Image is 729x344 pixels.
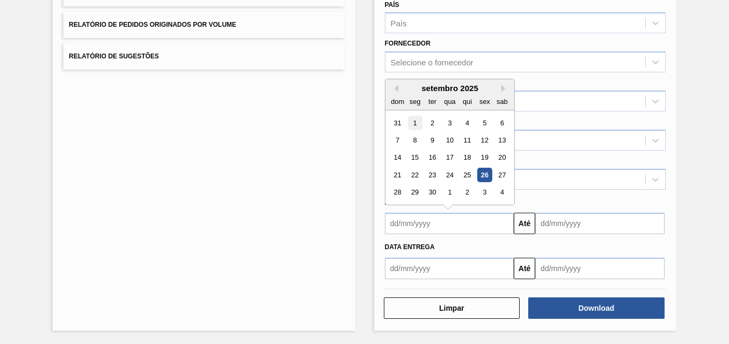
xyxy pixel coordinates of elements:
div: qua [442,94,457,109]
div: Choose sábado, 4 de outubro de 2025 [494,185,509,200]
input: dd/mm/yyyy [385,258,514,279]
div: Choose quarta-feira, 10 de setembro de 2025 [442,133,457,147]
div: ter [425,94,439,109]
div: Choose terça-feira, 23 de setembro de 2025 [425,168,439,182]
div: Choose quinta-feira, 11 de setembro de 2025 [460,133,474,147]
div: Choose quinta-feira, 18 de setembro de 2025 [460,151,474,165]
label: Fornecedor [385,40,431,47]
div: País [391,19,407,28]
div: Choose quarta-feira, 3 de setembro de 2025 [442,116,457,130]
button: Download [528,297,665,319]
div: Choose sexta-feira, 5 de setembro de 2025 [477,116,492,130]
div: Choose domingo, 31 de agosto de 2025 [390,116,405,130]
div: dom [390,94,405,109]
div: Choose domingo, 28 de setembro de 2025 [390,185,405,200]
div: Choose quarta-feira, 1 de outubro de 2025 [442,185,457,200]
div: Choose sexta-feira, 3 de outubro de 2025 [477,185,492,200]
div: Choose terça-feira, 16 de setembro de 2025 [425,151,439,165]
div: Choose terça-feira, 2 de setembro de 2025 [425,116,439,130]
div: Choose sábado, 6 de setembro de 2025 [494,116,509,130]
div: Choose terça-feira, 30 de setembro de 2025 [425,185,439,200]
div: Choose quinta-feira, 25 de setembro de 2025 [460,168,474,182]
div: Choose sábado, 20 de setembro de 2025 [494,151,509,165]
button: Até [514,213,535,234]
input: dd/mm/yyyy [535,213,665,234]
button: Limpar [384,297,520,319]
div: Choose domingo, 7 de setembro de 2025 [390,133,405,147]
div: Choose sexta-feira, 19 de setembro de 2025 [477,151,492,165]
div: Choose sábado, 13 de setembro de 2025 [494,133,509,147]
div: qui [460,94,474,109]
button: Relatório de Pedidos Originados por Volume [63,12,344,38]
div: Choose segunda-feira, 1 de setembro de 2025 [407,116,422,130]
span: Relatório de Sugestões [69,53,159,60]
div: Choose terça-feira, 9 de setembro de 2025 [425,133,439,147]
div: Choose segunda-feira, 8 de setembro de 2025 [407,133,422,147]
div: Choose quinta-feira, 4 de setembro de 2025 [460,116,474,130]
div: sex [477,94,492,109]
button: Previous Month [391,85,398,92]
button: Next Month [501,85,509,92]
div: month 2025-09 [389,114,511,201]
div: Choose sábado, 27 de setembro de 2025 [494,168,509,182]
div: Choose quarta-feira, 24 de setembro de 2025 [442,168,457,182]
div: Choose segunda-feira, 22 de setembro de 2025 [407,168,422,182]
div: sab [494,94,509,109]
div: Choose sexta-feira, 12 de setembro de 2025 [477,133,492,147]
label: País [385,1,399,9]
div: seg [407,94,422,109]
button: Até [514,258,535,279]
div: Selecione o fornecedor [391,58,473,67]
div: Choose quinta-feira, 2 de outubro de 2025 [460,185,474,200]
div: Choose domingo, 21 de setembro de 2025 [390,168,405,182]
span: Data entrega [385,243,435,251]
div: setembro 2025 [385,84,514,93]
div: Choose sexta-feira, 26 de setembro de 2025 [477,168,492,182]
div: Choose domingo, 14 de setembro de 2025 [390,151,405,165]
input: dd/mm/yyyy [535,258,665,279]
div: Choose segunda-feira, 15 de setembro de 2025 [407,151,422,165]
span: Relatório de Pedidos Originados por Volume [69,21,236,28]
button: Relatório de Sugestões [63,43,344,70]
input: dd/mm/yyyy [385,213,514,234]
div: Choose segunda-feira, 29 de setembro de 2025 [407,185,422,200]
div: Choose quarta-feira, 17 de setembro de 2025 [442,151,457,165]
